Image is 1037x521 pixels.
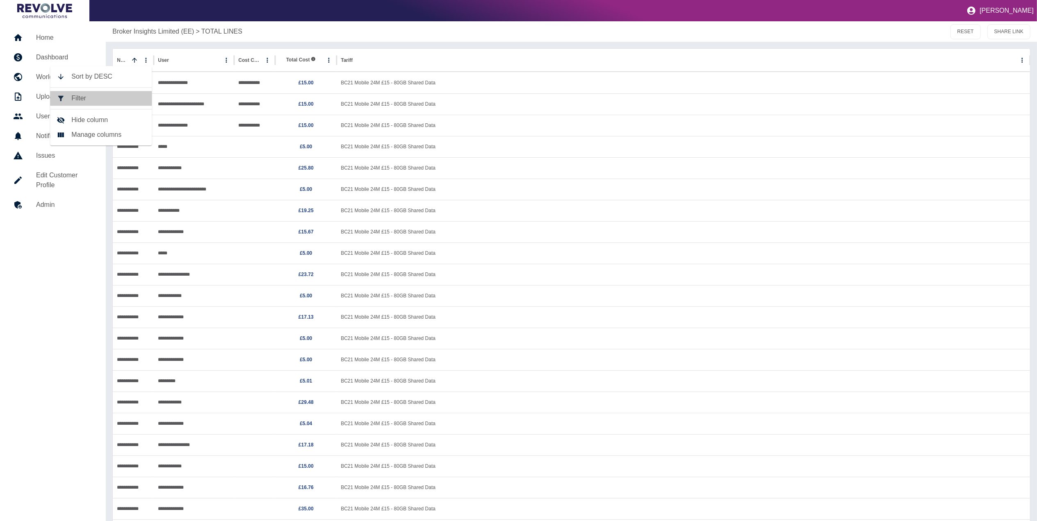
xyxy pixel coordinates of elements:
span: Filter [71,93,145,103]
h5: Notifications [36,131,93,141]
a: £5.00 [300,186,312,192]
div: BC21 Mobile 24M £15 - 80GB Shared Data [337,328,1030,349]
div: BC21 Mobile 24M £15 - 80GB Shared Data [337,455,1030,477]
div: BC21 Mobile 24M £15 - 80GB Shared Data [337,306,1030,328]
a: £15.00 [299,463,314,469]
div: BC21 Mobile 24M £15 - 80GB Shared Data [337,413,1030,434]
p: [PERSON_NAME] [980,7,1034,14]
div: User [158,57,169,63]
a: £25.80 [299,165,314,171]
a: £15.00 [299,101,314,107]
a: £35.00 [299,506,314,512]
a: £16.76 [299,485,314,490]
a: Broker Insights Limited (EE) [112,27,194,36]
div: BC21 Mobile 24M £15 - 80GB Shared Data [337,392,1030,413]
a: £29.48 [299,399,314,405]
div: Number [117,57,128,63]
div: BC21 Mobile 24M £15 - 80GB Shared Data [337,93,1030,115]
button: RESET [950,24,981,39]
button: Total Cost column menu [323,54,335,66]
div: BC21 Mobile 24M £15 - 80GB Shared Data [337,285,1030,306]
div: BC21 Mobile 24M £15 - 80GB Shared Data [337,200,1030,221]
div: BC21 Mobile 24M £15 - 80GB Shared Data [337,136,1030,157]
button: Tariff column menu [1016,54,1028,66]
a: £5.04 [300,421,312,426]
h5: Home [36,33,93,43]
a: £17.18 [299,442,314,448]
a: Admin [7,195,99,215]
div: BC21 Mobile 24M £15 - 80GB Shared Data [337,477,1030,498]
div: Tariff [341,57,353,63]
a: Users [7,106,99,126]
div: BC21 Mobile 24M £15 - 80GB Shared Data [337,434,1030,455]
a: £5.00 [300,293,312,299]
a: Issues [7,146,99,165]
div: BC21 Mobile 24M £15 - 80GB Shared Data [337,157,1030,179]
button: User column menu [221,54,232,66]
ul: Number column menu [50,66,152,145]
h5: Upload Usage [36,92,93,102]
a: £5.00 [300,335,312,341]
div: BC21 Mobile 24M £15 - 80GB Shared Data [337,349,1030,370]
div: BC21 Mobile 24M £15 - 80GB Shared Data [337,242,1030,264]
span: Hide column [71,115,145,125]
div: BC21 Mobile 24M £15 - 80GB Shared Data [337,370,1030,392]
div: BC21 Mobile 24M £15 - 80GB Shared Data [337,179,1030,200]
a: TOTAL LINES [201,27,242,36]
h5: Dashboard [36,52,93,62]
a: Notifications [7,126,99,146]
button: Sort [129,54,140,66]
a: £5.00 [300,144,312,150]
a: Edit Customer Profile [7,165,99,195]
a: World Map [7,67,99,87]
img: Logo [17,3,72,18]
a: Upload Usage [7,87,99,106]
button: SHARE LINK [987,24,1030,39]
h5: World Map [36,72,93,82]
span: Sort by DESC [71,72,145,82]
div: BC21 Mobile 24M £15 - 80GB Shared Data [337,115,1030,136]
div: BC21 Mobile 24M £15 - 80GB Shared Data [337,498,1030,519]
div: BC21 Mobile 24M £15 - 80GB Shared Data [337,72,1030,93]
div: BC21 Mobile 24M £15 - 80GB Shared Data [337,264,1030,285]
a: £5.01 [300,378,312,384]
h5: Edit Customer Profile [36,170,93,190]
a: Home [7,28,99,48]
a: Dashboard [7,48,99,67]
a: £15.00 [299,80,314,86]
a: £23.72 [299,272,314,277]
button: Cost Centre column menu [262,54,273,66]
a: £17.13 [299,314,314,320]
button: Number column menu [140,54,152,66]
span: Manage columns [71,130,145,140]
a: £5.00 [300,357,312,362]
a: £19.25 [299,208,314,213]
a: £15.00 [299,122,314,128]
button: [PERSON_NAME] [963,2,1037,19]
a: £15.67 [299,229,314,235]
h5: Issues [36,151,93,161]
h5: Users [36,111,93,121]
h5: Admin [36,200,93,210]
p: > [196,27,200,36]
div: BC21 Mobile 24M £15 - 80GB Shared Data [337,221,1030,242]
div: Cost Centre [238,57,261,63]
a: £5.00 [300,250,312,256]
span: Total Cost includes both fixed and variable costs. [286,57,316,63]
